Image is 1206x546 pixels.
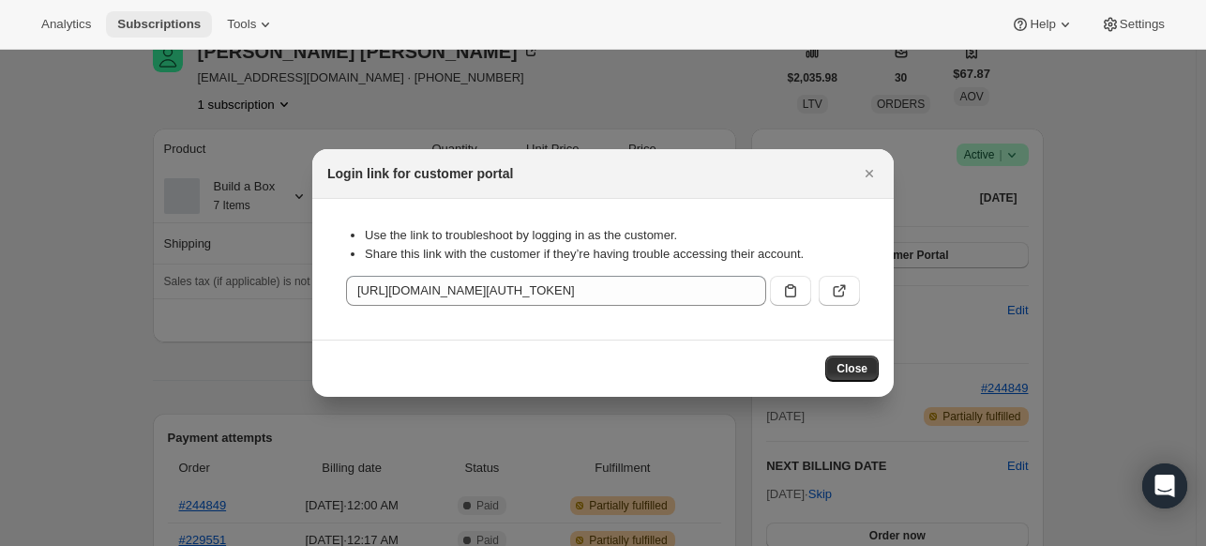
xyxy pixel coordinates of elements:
span: Help [1030,17,1055,32]
button: Close [825,356,879,382]
button: Tools [216,11,286,38]
span: Settings [1120,17,1165,32]
button: Help [1000,11,1085,38]
button: Subscriptions [106,11,212,38]
li: Share this link with the customer if they’re having trouble accessing their account. [365,245,860,264]
button: Settings [1090,11,1176,38]
li: Use the link to troubleshoot by logging in as the customer. [365,226,860,245]
span: Tools [227,17,256,32]
button: Close [856,160,882,187]
span: Subscriptions [117,17,201,32]
h2: Login link for customer portal [327,164,513,183]
span: Analytics [41,17,91,32]
button: Analytics [30,11,102,38]
span: Close [837,361,867,376]
div: Open Intercom Messenger [1142,463,1187,508]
